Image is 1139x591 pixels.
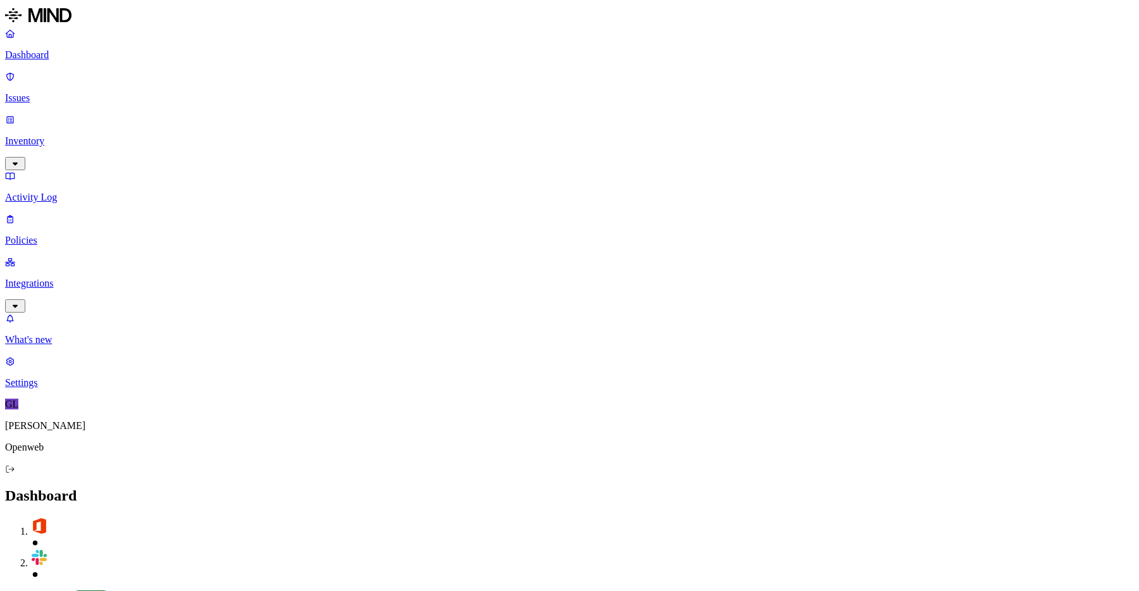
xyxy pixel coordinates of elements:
a: Activity Log [5,170,1134,203]
p: Inventory [5,135,1134,147]
h2: Dashboard [5,487,1134,504]
img: MIND [5,5,72,25]
a: Issues [5,71,1134,104]
a: Integrations [5,256,1134,311]
a: Settings [5,356,1134,389]
a: Dashboard [5,28,1134,61]
p: Dashboard [5,49,1134,61]
p: Issues [5,92,1134,104]
p: Openweb [5,442,1134,453]
p: Policies [5,235,1134,246]
a: Inventory [5,114,1134,168]
p: What's new [5,334,1134,345]
a: What's new [5,313,1134,345]
img: slack.svg [30,549,48,566]
a: Policies [5,213,1134,246]
span: GL [5,399,18,409]
a: MIND [5,5,1134,28]
p: Settings [5,377,1134,389]
p: Integrations [5,278,1134,289]
p: Activity Log [5,192,1134,203]
img: office-365.svg [30,517,48,535]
